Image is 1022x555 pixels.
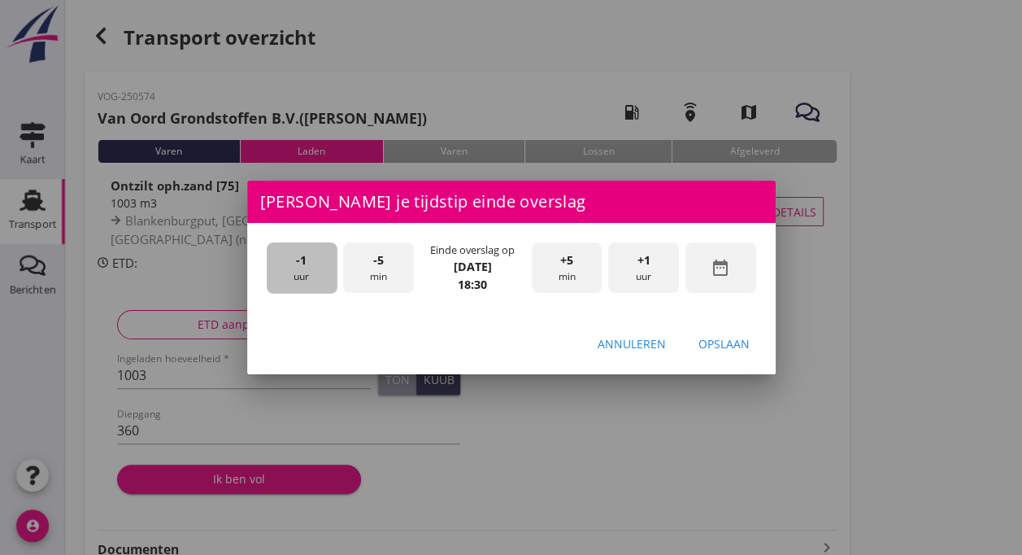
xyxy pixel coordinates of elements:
span: -1 [296,251,307,269]
button: Opslaan [685,329,763,358]
div: Einde overslag op [430,243,515,258]
strong: 18:30 [458,277,487,292]
div: [PERSON_NAME] je tijdstip einde overslag [247,181,776,223]
div: min [343,243,414,294]
span: -5 [373,251,384,269]
div: uur [267,243,337,294]
div: min [532,243,602,294]
div: Opslaan [698,335,750,352]
span: +1 [637,251,650,269]
span: +5 [560,251,573,269]
i: date_range [711,258,730,277]
div: Annuleren [598,335,666,352]
div: uur [608,243,679,294]
button: Annuleren [585,329,679,358]
strong: [DATE] [454,259,492,274]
